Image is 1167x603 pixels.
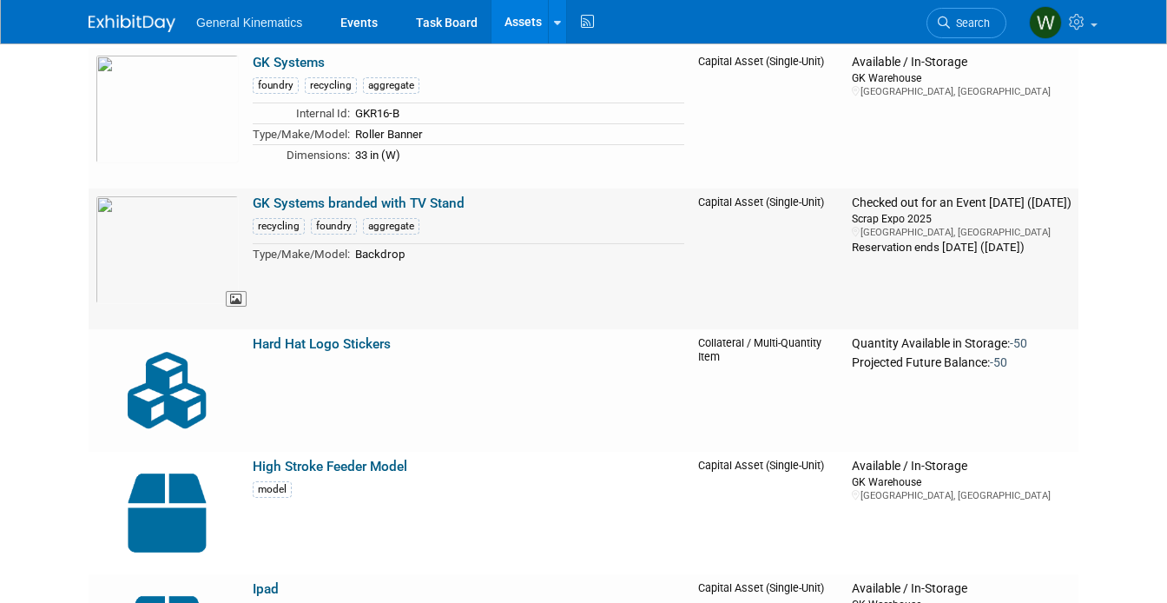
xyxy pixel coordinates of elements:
[1029,6,1062,39] img: Whitney Swanson
[311,218,357,235] div: foundry
[253,459,407,474] a: High Stroke Feeder Model
[852,474,1071,489] div: GK Warehouse
[226,291,247,308] span: View Asset Images
[253,218,305,235] div: recycling
[691,452,845,574] td: Capital Asset (Single-Unit)
[363,218,419,235] div: aggregate
[691,189,845,329] td: Capital Asset (Single-Unit)
[196,16,302,30] span: General Kinematics
[852,70,1071,85] div: GK Warehouse
[363,77,419,94] div: aggregate
[96,336,239,445] img: Collateral-Icon-2.png
[253,481,292,498] div: model
[96,459,239,567] img: Capital-Asset-Icon-2.png
[355,149,400,162] span: 33 in (W)
[305,77,357,94] div: recycling
[253,123,350,144] td: Type/Make/Model:
[852,336,1071,352] div: Quantity Available in Storage:
[852,239,1071,255] div: Reservation ends [DATE] ([DATE])
[990,355,1007,369] span: -50
[852,459,1071,474] div: Available / In-Storage
[350,244,684,264] td: Backdrop
[852,352,1071,371] div: Projected Future Balance:
[852,195,1071,211] div: Checked out for an Event [DATE] ([DATE])
[691,48,845,189] td: Capital Asset (Single-Unit)
[253,244,350,264] td: Type/Make/Model:
[852,489,1071,502] div: [GEOGRAPHIC_DATA], [GEOGRAPHIC_DATA]
[253,336,391,352] a: Hard Hat Logo Stickers
[350,103,684,124] td: GKR16-B
[253,144,350,164] td: Dimensions:
[950,17,990,30] span: Search
[852,55,1071,70] div: Available / In-Storage
[253,55,325,70] a: GK Systems
[1010,336,1027,350] span: -50
[852,85,1071,98] div: [GEOGRAPHIC_DATA], [GEOGRAPHIC_DATA]
[691,329,845,452] td: Collateral / Multi-Quantity Item
[253,195,465,211] a: GK Systems branded with TV Stand
[253,581,279,597] a: Ipad
[852,581,1071,597] div: Available / In-Storage
[253,77,299,94] div: foundry
[852,226,1071,239] div: [GEOGRAPHIC_DATA], [GEOGRAPHIC_DATA]
[852,211,1071,226] div: Scrap Expo 2025
[350,123,684,144] td: Roller Banner
[926,8,1006,38] a: Search
[89,15,175,32] img: ExhibitDay
[253,103,350,124] td: Internal Id:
